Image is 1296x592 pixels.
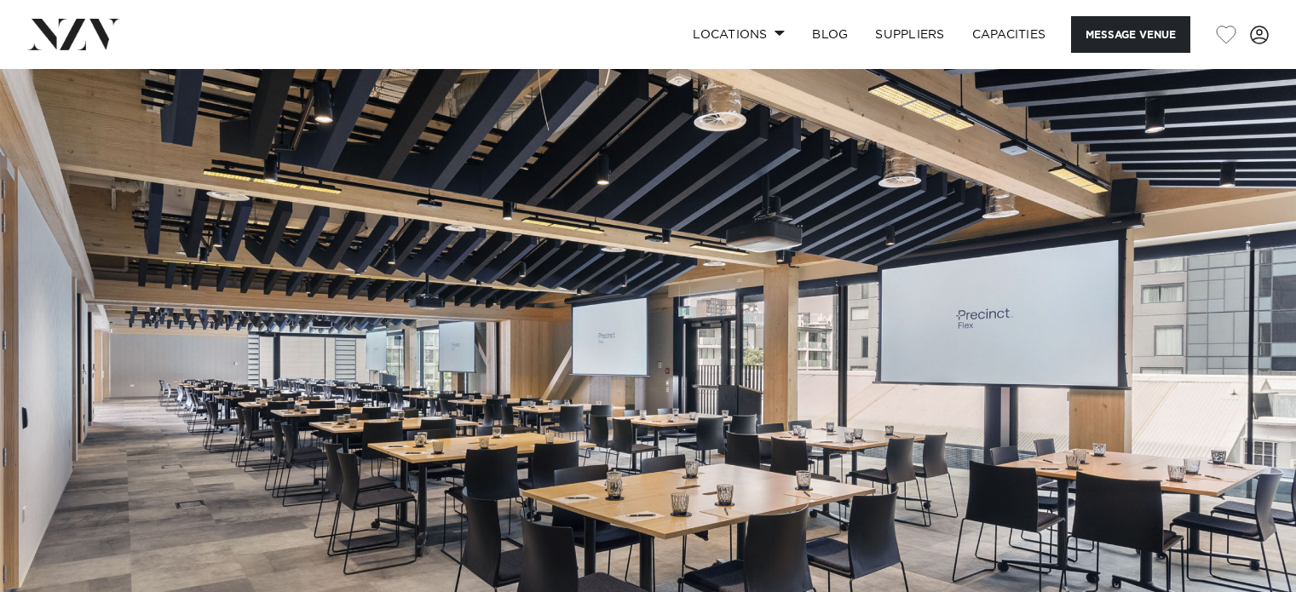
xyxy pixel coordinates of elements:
[679,16,798,53] a: Locations
[798,16,861,53] a: BLOG
[1071,16,1190,53] button: Message Venue
[27,19,120,49] img: nzv-logo.png
[861,16,958,53] a: SUPPLIERS
[959,16,1060,53] a: Capacities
